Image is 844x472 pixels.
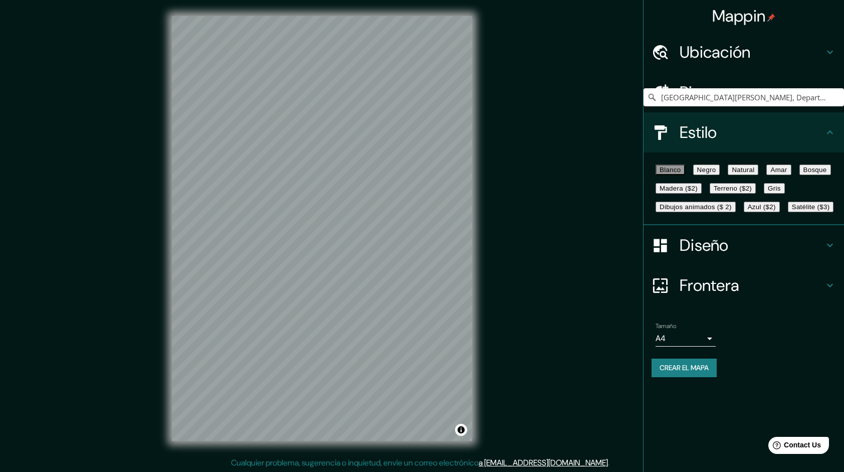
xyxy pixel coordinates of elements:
[770,166,787,174] font: Amar
[728,165,758,175] button: Natural
[656,202,736,212] button: Dibujos animados ($ 2)
[755,433,833,461] iframe: Help widget launcher
[714,185,752,192] font: Terreno ($2)
[644,32,844,72] div: Ubicación
[710,183,756,194] button: Terreno ($2)
[792,203,830,211] font: Satélite ($3)
[644,112,844,152] div: Estilo
[680,235,824,255] h4: Diseño
[744,202,780,212] button: Azul ($2)
[644,88,844,106] input: Elige tu ciudad o área
[680,82,824,102] h4: Pines
[788,202,834,212] button: Satélite ($3)
[656,183,702,194] button: Madera ($2)
[172,16,472,441] canvas: Mapa
[803,166,827,174] font: Bosque
[693,165,720,175] button: Negro
[680,42,824,62] h4: Ubicación
[644,72,844,112] div: Pines
[680,122,824,142] h4: Estilo
[732,166,754,174] font: Natural
[656,331,716,347] div: A4
[697,166,716,174] font: Negro
[231,457,609,469] p: Cualquier problema, sugerencia o inquietud, envíe un correo electrónico .
[767,14,775,22] img: pin-icon.png
[609,457,611,469] div: .
[712,6,766,27] font: Mappin
[799,165,831,175] button: Bosque
[656,165,685,175] button: Blanco
[660,203,732,211] font: Dibujos animados ($ 2)
[660,362,709,374] font: Crear el mapa
[680,275,824,295] h4: Frontera
[766,165,791,175] button: Amar
[768,185,781,192] font: Gris
[644,265,844,305] div: Frontera
[660,185,698,192] font: Madera ($2)
[660,166,681,174] font: Blanco
[644,225,844,265] div: Diseño
[764,183,785,194] button: Gris
[479,457,608,468] a: a [EMAIL_ADDRESS][DOMAIN_NAME]
[455,424,467,436] button: Alternar atribución
[748,203,776,211] font: Azul ($2)
[656,322,676,331] label: Tamaño
[652,359,717,377] button: Crear el mapa
[611,457,613,469] div: .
